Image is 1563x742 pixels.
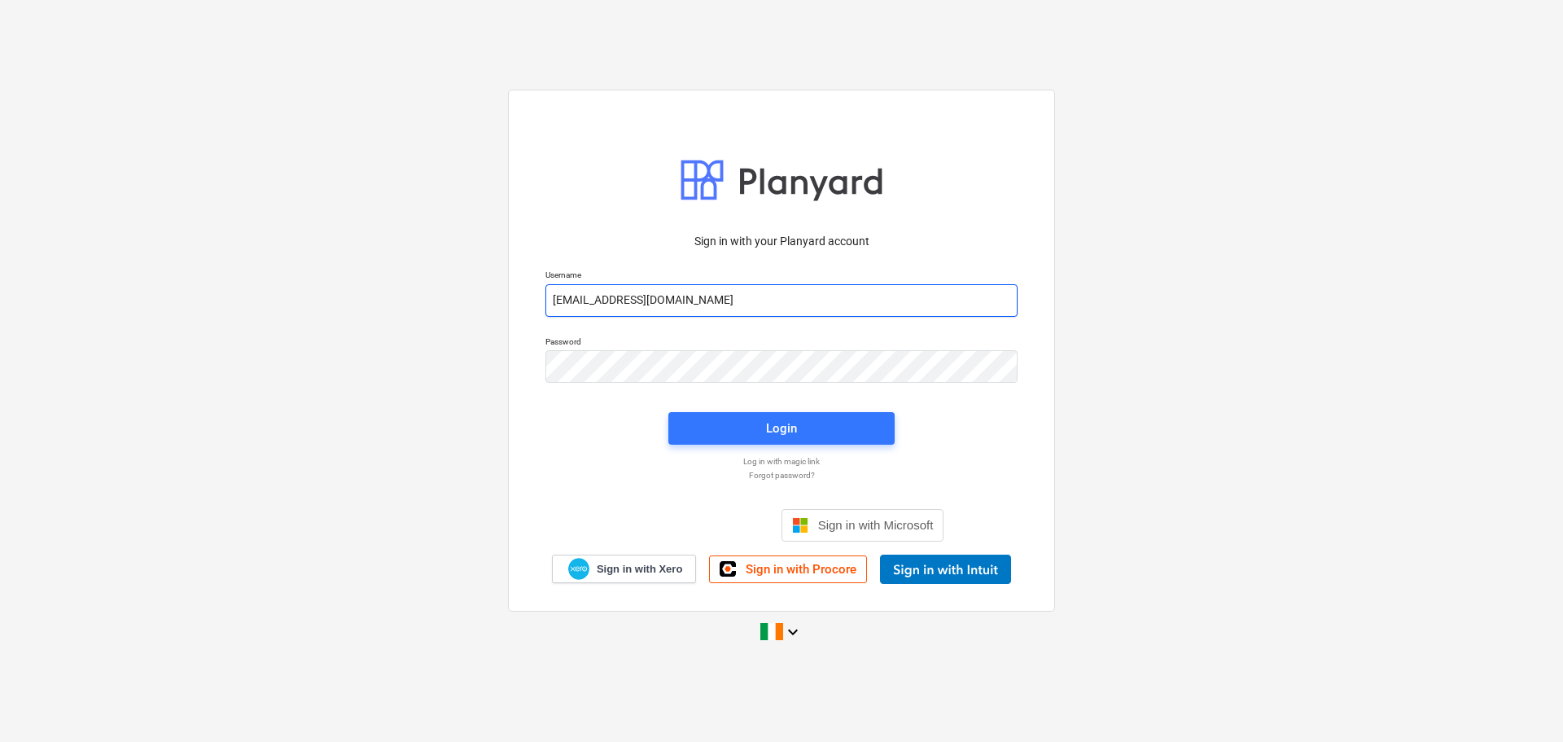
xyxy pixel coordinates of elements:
[792,517,808,533] img: Microsoft logo
[545,284,1018,317] input: Username
[746,562,856,577] span: Sign in with Procore
[537,470,1026,481] a: Forgot password?
[783,622,803,642] i: keyboard_arrow_down
[668,412,895,445] button: Login
[568,558,589,580] img: Xero logo
[709,555,867,583] a: Sign in with Procore
[545,336,1018,350] p: Password
[545,233,1018,250] p: Sign in with your Planyard account
[597,562,682,577] span: Sign in with Xero
[545,270,1018,283] p: Username
[552,555,697,583] a: Sign in with Xero
[766,418,797,439] div: Login
[1482,664,1563,742] iframe: Chat Widget
[611,507,777,543] iframe: Sign in with Google Button
[537,456,1026,467] a: Log in with magic link
[818,518,934,532] span: Sign in with Microsoft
